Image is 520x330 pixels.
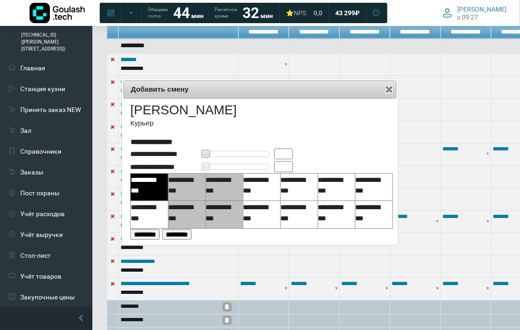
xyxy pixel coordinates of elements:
[458,5,507,13] span: [PERSON_NAME]
[286,9,306,17] div: ⭐
[242,4,259,22] strong: 32
[173,4,190,22] strong: 44
[148,6,168,19] span: Обещаем гостю
[191,12,204,19] span: мин
[355,9,360,17] span: ₽
[142,5,278,21] a: Обещаем гостю 44 мин Расчетное время 32 мин
[385,85,394,94] button: Close
[330,5,365,21] a: 43 299 ₽
[458,13,478,21] span: c 09:27
[130,102,236,118] h2: [PERSON_NAME]
[335,9,355,17] span: 43 299
[131,84,363,94] span: Добавить смену
[294,9,306,17] span: NPS
[30,3,85,23] img: Логотип компании Goulash.tech
[437,3,513,23] button: [PERSON_NAME] c 09:27
[314,9,322,17] span: 0,0
[215,6,237,19] span: Расчетное время
[130,118,236,128] p: Курьер
[280,5,328,21] a: ⭐NPS 0,0
[260,12,273,19] span: мин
